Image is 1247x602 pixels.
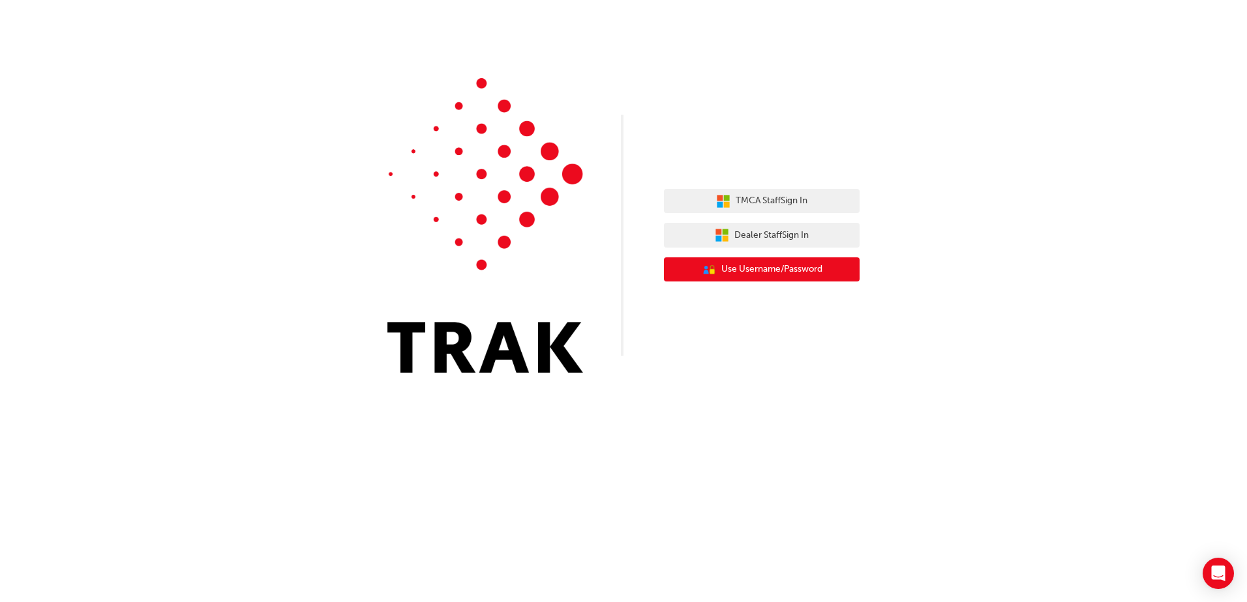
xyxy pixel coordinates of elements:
span: Use Username/Password [721,262,822,277]
span: TMCA Staff Sign In [736,193,807,208]
button: Use Username/Password [664,257,860,282]
button: Dealer StaffSign In [664,223,860,248]
span: Dealer Staff Sign In [734,228,809,243]
div: Open Intercom Messenger [1203,558,1234,589]
img: Trak [387,78,583,373]
button: TMCA StaffSign In [664,189,860,214]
